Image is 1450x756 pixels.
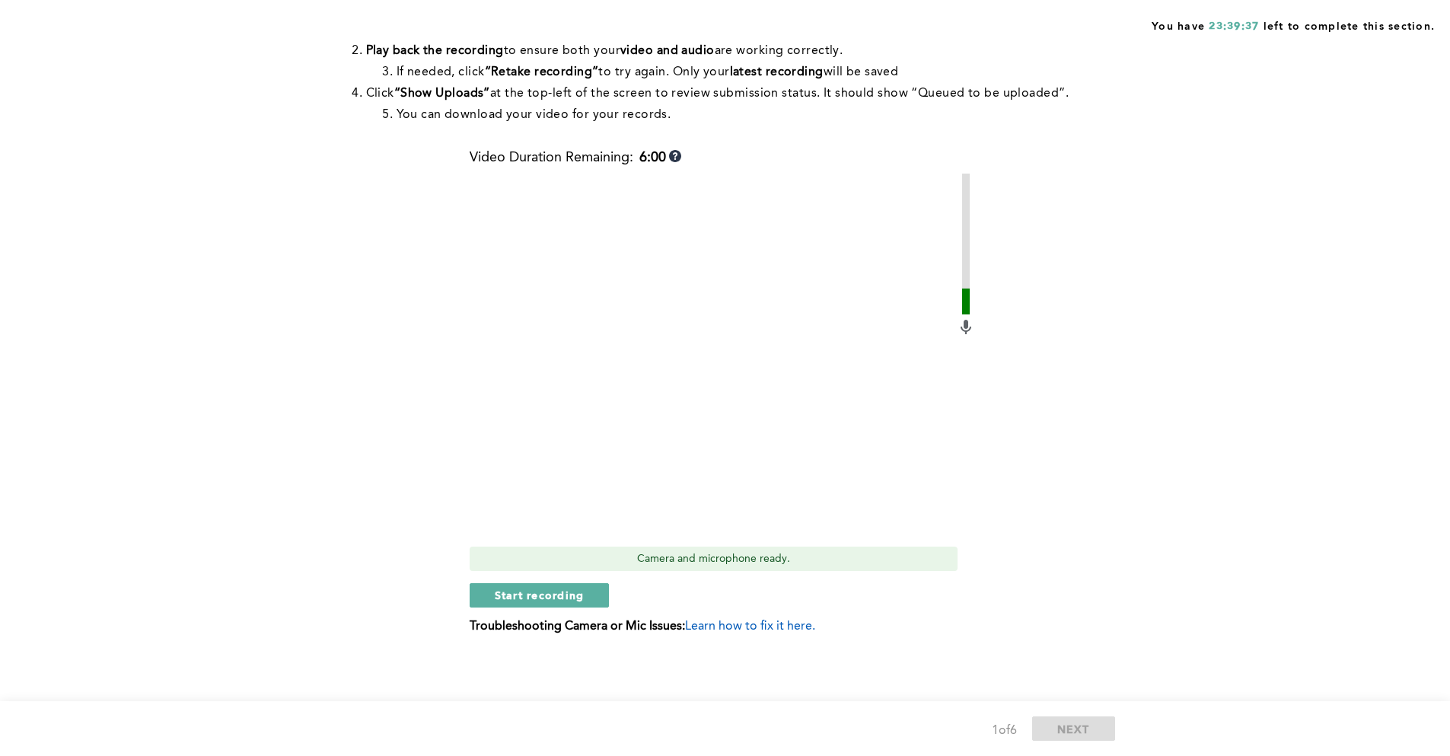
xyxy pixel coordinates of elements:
[1152,15,1435,34] span: You have left to complete this section.
[730,66,824,78] strong: latest recording
[470,583,610,608] button: Start recording
[366,40,1109,62] li: to ensure both your are working correctly.
[397,104,1109,126] li: You can download your video for your records.
[685,620,815,633] span: Learn how to fix it here.
[470,620,685,633] b: Troubleshooting Camera or Mic Issues:
[485,66,599,78] strong: “Retake recording”
[470,150,681,166] div: Video Duration Remaining:
[366,83,1109,104] li: Click at the top-left of the screen to review submission status. It should show “Queued to be upl...
[620,45,715,57] strong: video and audio
[495,588,585,602] span: Start recording
[394,88,490,100] strong: “Show Uploads”
[992,720,1017,742] div: 1 of 6
[397,62,1109,83] li: If needed, click to try again. Only your will be saved
[366,45,504,57] strong: Play back the recording
[1032,716,1115,741] button: NEXT
[639,150,666,166] b: 6:00
[1057,722,1090,736] span: NEXT
[470,547,958,571] div: Camera and microphone ready.
[1209,21,1259,32] span: 23:39:37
